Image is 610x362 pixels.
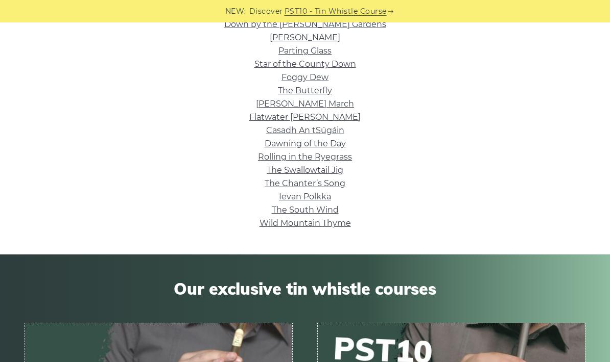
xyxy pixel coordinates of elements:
[258,152,352,162] a: Rolling in the Ryegrass
[278,46,332,56] a: Parting Glass
[249,6,283,17] span: Discover
[267,165,343,175] a: The Swallowtail Jig
[281,72,329,82] a: Foggy Dew
[254,59,356,69] a: Star of the County Down
[265,139,346,148] a: Dawning of the Day
[249,112,361,122] a: Flatwater [PERSON_NAME]
[256,99,354,109] a: [PERSON_NAME] March
[25,279,585,298] span: Our exclusive tin whistle courses
[272,205,339,215] a: The South Wind
[225,6,246,17] span: NEW:
[285,6,387,17] a: PST10 - Tin Whistle Course
[265,178,345,188] a: The Chanter’s Song
[270,33,340,42] a: [PERSON_NAME]
[224,19,386,29] a: Down by the [PERSON_NAME] Gardens
[260,218,351,228] a: Wild Mountain Thyme
[278,86,332,95] a: The Butterfly
[279,192,331,201] a: Ievan Polkka
[266,125,344,135] a: Casadh An tSúgáin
